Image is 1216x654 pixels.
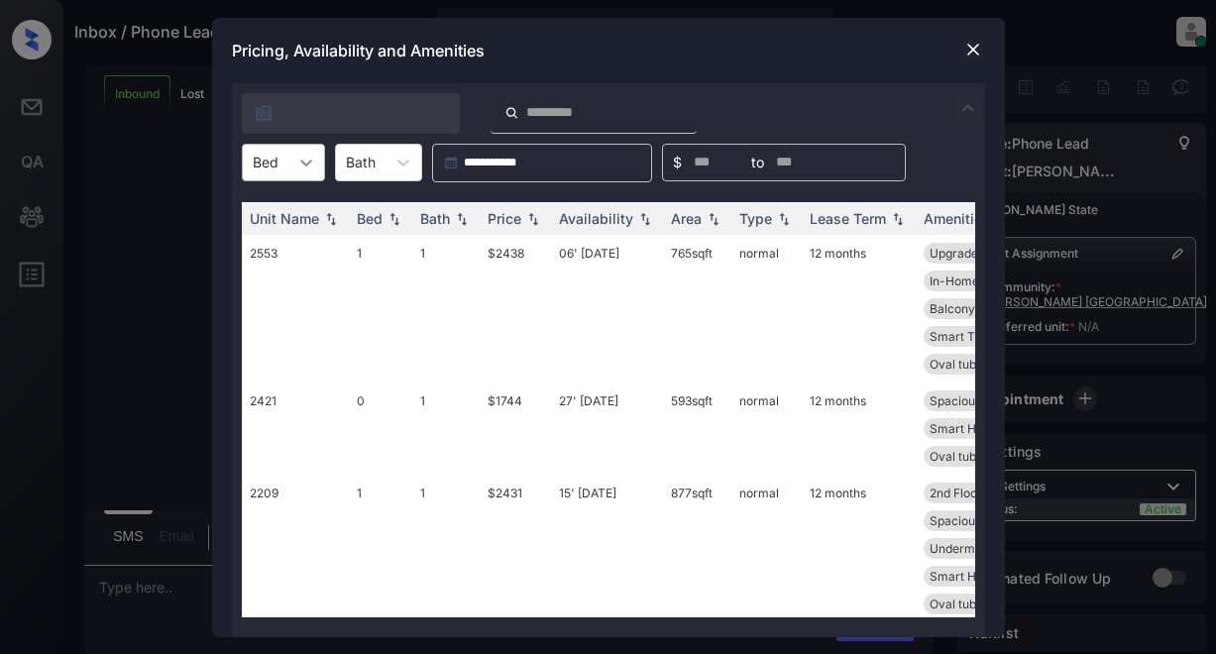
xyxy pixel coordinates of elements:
[802,235,916,382] td: 12 months
[242,475,349,622] td: 2209
[930,246,1008,261] span: Upgrades: 1x1
[663,382,731,475] td: 593 sqft
[488,210,521,227] div: Price
[671,210,702,227] div: Area
[963,40,983,59] img: close
[810,210,886,227] div: Lease Term
[412,382,480,475] td: 1
[774,211,794,225] img: sorting
[551,382,663,475] td: 27' [DATE]
[254,103,274,123] img: icon-zuma
[420,210,450,227] div: Bath
[930,486,982,500] span: 2nd Floor
[250,210,319,227] div: Unit Name
[412,475,480,622] td: 1
[731,382,802,475] td: normal
[731,235,802,382] td: normal
[412,235,480,382] td: 1
[930,513,1020,528] span: Spacious Closet
[930,569,1032,584] span: Smart Home Lock
[212,18,1005,83] div: Pricing, Availability and Amenities
[480,235,551,382] td: $2438
[523,211,543,225] img: sorting
[930,421,1032,436] span: Smart Home Lock
[663,475,731,622] td: 877 sqft
[357,210,383,227] div: Bed
[930,273,1037,288] span: In-Home Washer ...
[930,329,1038,344] span: Smart Thermosta...
[802,382,916,475] td: 12 months
[704,211,723,225] img: sorting
[930,541,1028,556] span: Undermount Sink
[930,357,976,372] span: Oval tub
[751,152,764,173] span: to
[739,210,772,227] div: Type
[888,211,908,225] img: sorting
[321,211,341,225] img: sorting
[673,152,682,173] span: $
[504,104,519,122] img: icon-zuma
[385,211,404,225] img: sorting
[242,235,349,382] td: 2553
[635,211,655,225] img: sorting
[956,96,980,120] img: icon-zuma
[452,211,472,225] img: sorting
[930,301,975,316] span: Balcony
[551,475,663,622] td: 15' [DATE]
[930,597,976,611] span: Oval tub
[242,382,349,475] td: 2421
[551,235,663,382] td: 06' [DATE]
[349,475,412,622] td: 1
[731,475,802,622] td: normal
[480,382,551,475] td: $1744
[663,235,731,382] td: 765 sqft
[930,393,1020,408] span: Spacious Closet
[930,449,976,464] span: Oval tub
[480,475,551,622] td: $2431
[349,382,412,475] td: 0
[802,475,916,622] td: 12 months
[559,210,633,227] div: Availability
[349,235,412,382] td: 1
[924,210,990,227] div: Amenities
